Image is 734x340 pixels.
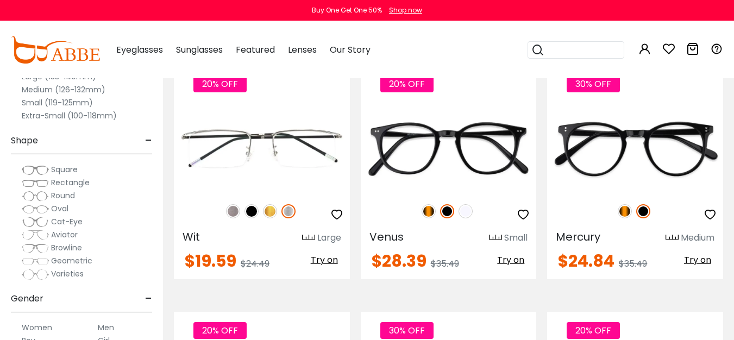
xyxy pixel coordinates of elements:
[361,104,537,192] img: Black Venus - Acetate ,Universal Bridge Fit
[567,75,620,92] span: 30% OFF
[497,254,524,266] span: Try on
[11,36,100,64] img: abbeglasses.com
[145,286,152,312] span: -
[22,204,49,215] img: Oval.png
[389,5,422,15] div: Shop now
[22,83,105,96] label: Medium (126-132mm)
[51,164,78,175] span: Square
[281,204,296,218] img: Silver
[22,217,49,228] img: Cat-Eye.png
[51,203,68,214] span: Oval
[288,43,317,56] span: Lenses
[317,231,341,244] div: Large
[308,253,341,267] button: Try on
[369,229,404,244] span: Venus
[193,322,247,339] span: 20% OFF
[440,204,454,218] img: Black
[22,191,49,202] img: Round.png
[330,43,371,56] span: Our Story
[372,249,426,273] span: $28.39
[236,43,275,56] span: Featured
[145,128,152,154] span: -
[241,257,269,270] span: $24.49
[422,204,436,218] img: Tortoise
[174,104,350,192] img: Silver Wit - Metal ,Adjust Nose Pads
[11,286,43,312] span: Gender
[504,231,528,244] div: Small
[22,178,49,188] img: Rectangle.png
[384,5,422,15] a: Shop now
[22,321,52,334] label: Women
[681,231,714,244] div: Medium
[681,253,714,267] button: Try on
[666,234,679,242] img: size ruler
[380,322,434,339] span: 30% OFF
[244,204,259,218] img: Black
[22,165,49,175] img: Square.png
[311,254,338,266] span: Try on
[556,229,600,244] span: Mercury
[51,229,78,240] span: Aviator
[22,256,49,267] img: Geometric.png
[98,321,114,334] label: Men
[51,216,83,227] span: Cat-Eye
[11,128,38,154] span: Shape
[51,268,84,279] span: Varieties
[22,269,49,280] img: Varieties.png
[636,204,650,218] img: Black
[51,255,92,266] span: Geometric
[547,104,723,192] img: Black Mercury - Acetate ,Universal Bridge Fit
[618,204,632,218] img: Tortoise
[22,243,49,254] img: Browline.png
[185,249,236,273] span: $19.59
[380,75,434,92] span: 20% OFF
[22,230,49,241] img: Aviator.png
[312,5,382,15] div: Buy One Get One 50%
[22,96,93,109] label: Small (119-125mm)
[226,204,240,218] img: Gun
[51,242,82,253] span: Browline
[494,253,528,267] button: Try on
[619,257,647,270] span: $35.49
[116,43,163,56] span: Eyeglasses
[176,43,223,56] span: Sunglasses
[193,75,247,92] span: 20% OFF
[183,229,200,244] span: Wit
[263,204,277,218] img: Gold
[22,109,117,122] label: Extra-Small (100-118mm)
[558,249,614,273] span: $24.84
[51,177,90,188] span: Rectangle
[489,234,502,242] img: size ruler
[459,204,473,218] img: Translucent
[684,254,711,266] span: Try on
[51,190,75,201] span: Round
[302,234,315,242] img: size ruler
[567,322,620,339] span: 20% OFF
[431,257,459,270] span: $35.49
